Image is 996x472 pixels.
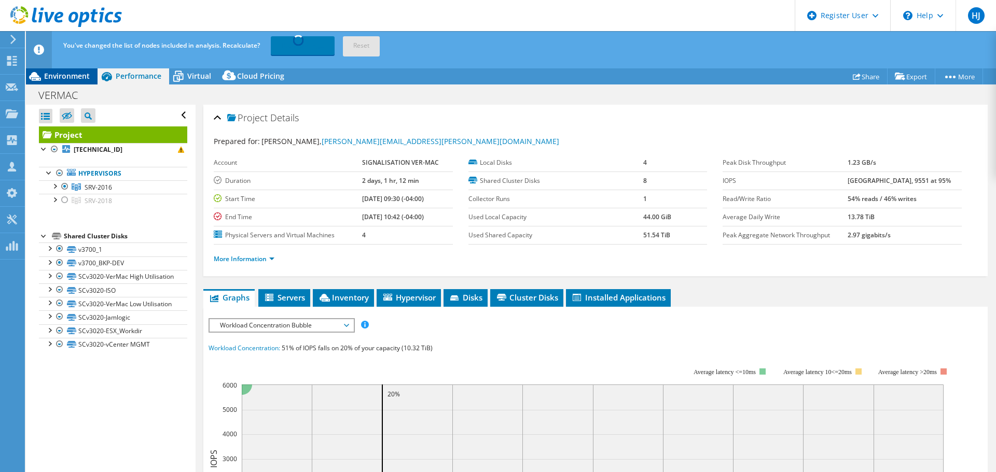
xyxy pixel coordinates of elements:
[63,41,260,50] span: You've changed the list of nodes included in analysis. Recalculate?
[223,405,237,414] text: 5000
[723,194,847,204] label: Read/Write Ratio
[388,390,400,398] text: 20%
[643,194,647,203] b: 1
[39,310,187,324] a: SCv3020-Jamlogic
[362,158,439,167] b: SIGNALISATION VER-MAC
[848,212,875,221] b: 13.78 TiB
[694,368,756,376] tspan: Average latency <=10ms
[271,36,335,55] a: Recalculating...
[935,68,983,84] a: More
[227,113,268,123] span: Project
[223,430,237,438] text: 4000
[39,242,187,256] a: v3700_1
[468,158,643,168] label: Local Disks
[643,212,671,221] b: 44.00 GiB
[39,143,187,156] a: [TECHNICAL_ID]
[449,292,482,303] span: Disks
[39,297,187,310] a: SCv3020-VerMac Low Utilisation
[39,126,187,143] a: Project
[116,71,161,81] span: Performance
[571,292,666,303] span: Installed Applications
[783,368,852,376] tspan: Average latency 10<=20ms
[39,283,187,297] a: SCv3020-ISO
[39,194,187,207] a: SRV-2018
[643,231,670,239] b: 51.54 TiB
[643,176,647,185] b: 8
[723,176,847,186] label: IOPS
[214,176,362,186] label: Duration
[270,111,299,124] span: Details
[34,90,94,101] h1: VERMAC
[74,145,122,154] b: [TECHNICAL_ID]
[39,338,187,351] a: SCv3020-vCenter MGMT
[848,194,917,203] b: 54% reads / 46% writes
[214,230,362,240] label: Physical Servers and Virtual Machines
[362,176,419,185] b: 2 days, 1 hr, 12 min
[848,158,876,167] b: 1.23 GB/s
[848,176,951,185] b: [GEOGRAPHIC_DATA], 9551 at 95%
[468,176,643,186] label: Shared Cluster Disks
[878,368,937,376] text: Average latency >20ms
[282,344,433,352] span: 51% of IOPS falls on 20% of your capacity (10.32 TiB)
[903,11,912,20] svg: \n
[209,344,280,352] span: Workload Concentration:
[214,212,362,222] label: End Time
[214,136,260,146] label: Prepared for:
[39,167,187,180] a: Hypervisors
[214,158,362,168] label: Account
[362,194,424,203] b: [DATE] 09:30 (-04:00)
[643,158,647,167] b: 4
[237,71,284,81] span: Cloud Pricing
[382,292,436,303] span: Hypervisor
[468,194,643,204] label: Collector Runs
[887,68,935,84] a: Export
[39,180,187,194] a: SRV-2016
[39,270,187,283] a: SCv3020-VerMac High Utilisation
[208,449,219,467] text: IOPS
[209,292,250,303] span: Graphs
[85,196,112,205] span: SRV-2018
[723,158,847,168] label: Peak Disk Throughput
[264,292,305,303] span: Servers
[468,212,643,222] label: Used Local Capacity
[39,324,187,338] a: SCv3020-ESX_Workdir
[968,7,985,24] span: HJ
[261,136,559,146] span: [PERSON_NAME],
[318,292,369,303] span: Inventory
[723,212,847,222] label: Average Daily Write
[362,231,366,239] b: 4
[723,230,847,240] label: Peak Aggregate Network Throughput
[223,381,237,390] text: 6000
[322,136,559,146] a: [PERSON_NAME][EMAIL_ADDRESS][PERSON_NAME][DOMAIN_NAME]
[214,194,362,204] label: Start Time
[495,292,558,303] span: Cluster Disks
[64,230,187,242] div: Shared Cluster Disks
[848,231,891,239] b: 2.97 gigabits/s
[44,71,90,81] span: Environment
[845,68,888,84] a: Share
[215,319,348,332] span: Workload Concentration Bubble
[85,183,112,192] span: SRV-2016
[39,256,187,270] a: v3700_BKP-DEV
[214,254,274,263] a: More Information
[468,230,643,240] label: Used Shared Capacity
[187,71,211,81] span: Virtual
[362,212,424,221] b: [DATE] 10:42 (-04:00)
[223,454,237,463] text: 3000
